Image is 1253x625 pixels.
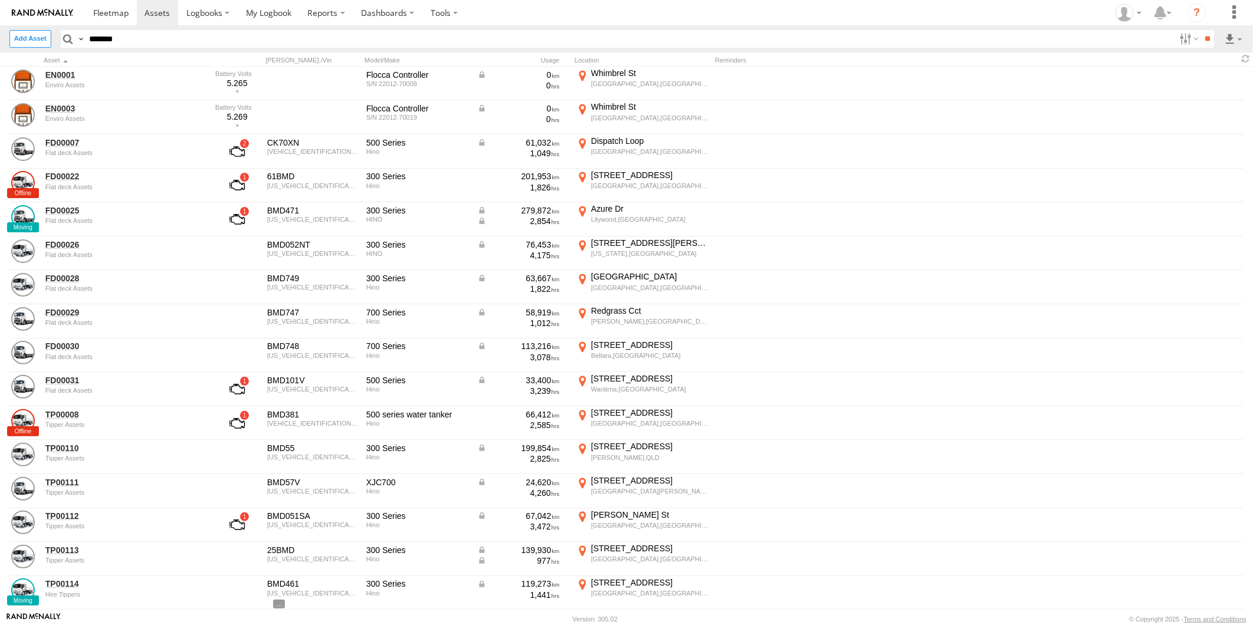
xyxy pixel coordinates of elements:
div: Data from Vehicle CANbus [477,137,560,148]
div: Hino [366,148,469,155]
div: 700 Series [366,341,469,351]
div: BMD051SA [267,511,358,521]
div: 500 series water tanker [366,409,469,420]
label: Click to View Current Location [575,543,710,575]
div: Data from Vehicle CANbus [477,216,560,226]
div: 300 Series [366,511,469,521]
div: Reminders [715,56,904,64]
div: undefined [45,251,207,258]
div: undefined [45,489,207,496]
a: View Asset Details [11,578,35,602]
div: [GEOGRAPHIC_DATA],[GEOGRAPHIC_DATA] [591,589,708,597]
div: 201,953 [477,171,560,182]
a: TP00110 [45,443,207,453]
div: Model/Make [365,56,471,64]
img: rand-logo.svg [12,9,73,17]
div: [GEOGRAPHIC_DATA],[GEOGRAPHIC_DATA] [591,80,708,88]
div: Hino [366,521,469,528]
i: ? [1188,4,1206,22]
div: 3,472 [477,521,560,532]
div: Whimbrel St [591,101,708,112]
label: Click to View Current Location [575,509,710,541]
div: [GEOGRAPHIC_DATA],[GEOGRAPHIC_DATA] [591,555,708,563]
a: Visit our Website [6,613,61,625]
div: Hino [366,318,469,325]
label: Click to View Current Location [575,170,710,202]
div: Data from Vehicle CANbus [477,103,560,114]
div: 1,049 [477,148,560,159]
div: Hino [366,182,469,189]
div: JHHTCS3F10K004995 [267,284,358,291]
div: Data from Vehicle CANbus [477,307,560,318]
div: [STREET_ADDRESS] [591,340,708,350]
div: Location [575,56,710,64]
div: 1,822 [477,284,560,294]
label: Click to View Current Location [575,441,710,473]
div: 700 Series [366,307,469,318]
a: View Asset with Fault/s [215,375,259,403]
div: Data from Vehicle CANbus [477,443,560,453]
div: [PERSON_NAME]./Vin [265,56,360,64]
div: 1,441 [477,590,560,600]
div: Data from Vehicle CANbus [477,555,560,566]
div: Redgrass Cct [591,305,708,316]
div: Hino [366,352,469,359]
div: Version: 305.02 [573,616,618,623]
div: Click to Sort [44,56,209,64]
div: 4,175 [477,250,560,261]
a: View Asset with Fault/s [215,205,259,233]
div: 5.265 [215,70,259,95]
div: Data from Vehicle CANbus [477,239,560,250]
div: 25BMD [267,545,358,555]
div: BMD381 [267,409,358,420]
a: View Asset Details [11,409,35,433]
a: View Asset with Fault/s [215,409,259,437]
a: TP00111 [45,477,207,488]
div: JHHTCS3H20K003680 [267,521,358,528]
a: View Asset with Fault/s [215,511,259,539]
div: © Copyright 2025 - [1129,616,1247,623]
a: EN0003 [45,103,207,114]
a: View Asset with Fault/s [215,171,259,199]
a: View Asset Details [11,375,35,399]
div: JHHTCS3HX0K003815 [267,182,358,189]
a: FD00007 [45,137,207,148]
div: S/N 22012-70008 [366,80,469,87]
div: 3,078 [477,352,560,363]
div: 2,585 [477,420,560,430]
div: Azure Dr [591,203,708,214]
div: undefined [45,591,207,598]
div: [GEOGRAPHIC_DATA],[GEOGRAPHIC_DATA] [591,521,708,529]
span: Refresh [1239,54,1253,65]
label: Click to View Current Location [575,68,710,100]
div: BMD101V [267,375,358,386]
div: undefined [45,319,207,326]
div: 300 Series [366,443,469,453]
a: FD00022 [45,171,207,182]
a: View Asset Details [11,205,35,229]
div: Hino [366,284,469,291]
div: Data from Vehicle CANbus [477,70,560,80]
div: undefined [45,421,207,428]
div: Flocca Controller [366,103,469,114]
div: Data from Vehicle CANbus [477,273,560,284]
div: Data from Vehicle CANbus [477,545,560,555]
div: undefined [45,455,207,462]
div: 2,825 [477,453,560,464]
a: FD00025 [45,205,207,216]
div: undefined [45,217,207,224]
a: View Asset Details [11,273,35,297]
label: Export results as... [1224,30,1244,47]
div: 61BMD [267,171,358,182]
div: [STREET_ADDRESS] [591,475,708,486]
span: View Asset Details to show all tags [273,600,285,608]
label: Click to View Current Location [575,238,710,269]
div: Hino [366,386,469,393]
div: Data from Vehicle CANbus [477,375,560,386]
a: View Asset Details [11,70,35,93]
div: undefined [45,353,207,360]
div: JHDFD2AL1XXX10469 [267,386,358,393]
div: [GEOGRAPHIC_DATA] [591,271,708,282]
a: TP00008 [45,409,207,420]
label: Click to View Current Location [575,577,710,609]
